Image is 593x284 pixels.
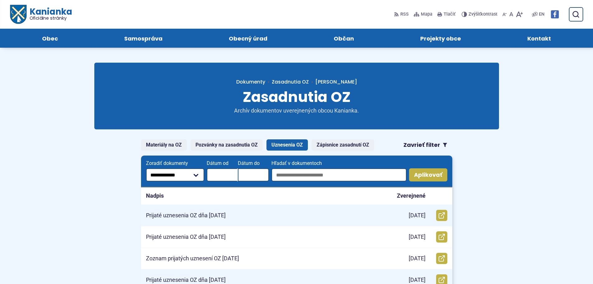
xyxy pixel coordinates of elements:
[409,212,426,219] p: [DATE]
[307,29,381,48] a: Občan
[272,78,309,85] a: Zasadnutia OZ
[146,277,226,284] p: Prijaté uznesenia OZ dňa [DATE]
[42,29,58,48] span: Obec
[146,255,239,262] p: Zoznam prijatých uznesení OZ [DATE]
[334,29,354,48] span: Občan
[124,29,162,48] span: Samospráva
[508,8,515,21] button: Nastaviť pôvodnú veľkosť písma
[409,233,426,241] p: [DATE]
[412,8,434,21] a: Mapa
[146,161,205,166] span: Zoradiť dokumenty
[236,78,265,85] span: Dokumenty
[400,11,409,18] span: RSS
[207,168,238,181] input: Dátum od
[97,29,189,48] a: Samospráva
[551,10,559,18] img: Prejsť na Facebook stránku
[393,29,488,48] a: Projekty obce
[409,168,447,181] button: Aplikovať
[420,29,461,48] span: Projekty obce
[191,139,263,151] a: Pozvánky na zasadnutia OZ
[146,192,164,200] p: Nadpis
[539,11,544,18] span: EN
[146,212,226,219] p: Prijaté uznesenia OZ dňa [DATE]
[397,192,426,200] p: Zverejnené
[501,8,508,21] button: Zmenšiť veľkosť písma
[421,11,432,18] span: Mapa
[462,8,499,21] button: Zvýšiťkontrast
[409,255,426,262] p: [DATE]
[444,12,455,17] span: Tlačiť
[243,87,351,107] span: Zasadnutia OZ
[527,29,551,48] span: Kontakt
[309,78,357,85] a: [PERSON_NAME]
[468,12,481,17] span: Zvýšiť
[394,8,410,21] a: RSS
[515,8,524,21] button: Zväčšiť veľkosť písma
[501,29,578,48] a: Kontakt
[146,168,205,181] select: Zoradiť dokumenty
[409,277,426,284] p: [DATE]
[229,29,267,48] span: Obecný úrad
[26,7,72,21] span: Kanianka
[141,139,187,151] a: Materiály na OZ
[271,168,406,181] input: Hľadať v dokumentoch
[10,5,26,24] img: Prejsť na domovskú stránku
[398,139,452,151] button: Zavrieť filter
[312,139,374,151] a: Zápisnice zasadnutí OZ
[146,233,226,241] p: Prijaté uznesenia OZ dňa [DATE]
[10,5,72,24] a: Logo Kanianka, prejsť na domovskú stránku.
[222,107,371,114] p: Archív dokumentov uverejnených obcou Kanianka.
[238,161,269,166] span: Dátum do
[315,78,357,85] span: [PERSON_NAME]
[202,29,294,48] a: Obecný úrad
[403,142,440,149] span: Zavrieť filter
[468,12,497,17] span: kontrast
[29,16,72,20] span: Oficiálne stránky
[238,168,269,181] input: Dátum do
[15,29,85,48] a: Obec
[436,8,457,21] button: Tlačiť
[271,161,406,166] span: Hľadať v dokumentoch
[538,11,546,18] a: EN
[266,139,308,151] a: Uznesenia OZ
[236,78,272,85] a: Dokumenty
[207,161,238,166] span: Dátum od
